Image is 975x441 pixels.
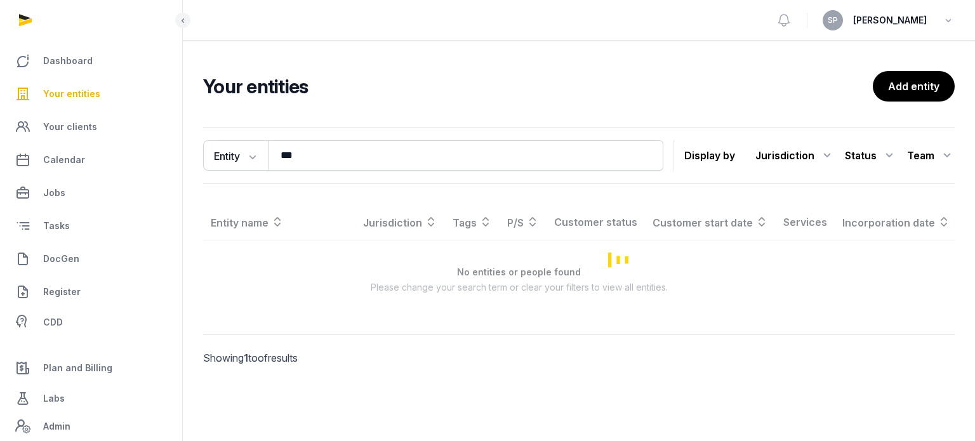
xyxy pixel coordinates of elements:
a: DocGen [10,244,172,274]
a: CDD [10,310,172,335]
a: Register [10,277,172,307]
span: Admin [43,419,70,434]
a: Add entity [873,71,955,102]
p: Showing to of results [203,335,376,381]
span: 1 [244,352,248,364]
span: Your entities [43,86,100,102]
span: SP [828,16,838,24]
div: Jurisdiction [755,145,835,166]
button: SP [823,10,843,30]
span: Jobs [43,185,65,201]
a: Your clients [10,112,172,142]
button: Entity [203,140,268,171]
div: Status [845,145,897,166]
span: Plan and Billing [43,360,112,376]
a: Admin [10,414,172,439]
span: Labs [43,391,65,406]
span: Register [43,284,81,299]
a: Labs [10,383,172,414]
span: Tasks [43,218,70,234]
p: Display by [684,145,735,166]
h2: Your entities [203,75,873,98]
span: [PERSON_NAME] [853,13,927,28]
span: Calendar [43,152,85,168]
span: DocGen [43,251,79,267]
a: Dashboard [10,46,172,76]
span: Your clients [43,119,97,135]
div: Team [907,145,955,166]
a: Plan and Billing [10,353,172,383]
a: Jobs [10,178,172,208]
a: Tasks [10,211,172,241]
span: Dashboard [43,53,93,69]
a: Your entities [10,79,172,109]
span: CDD [43,315,63,330]
a: Calendar [10,145,172,175]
